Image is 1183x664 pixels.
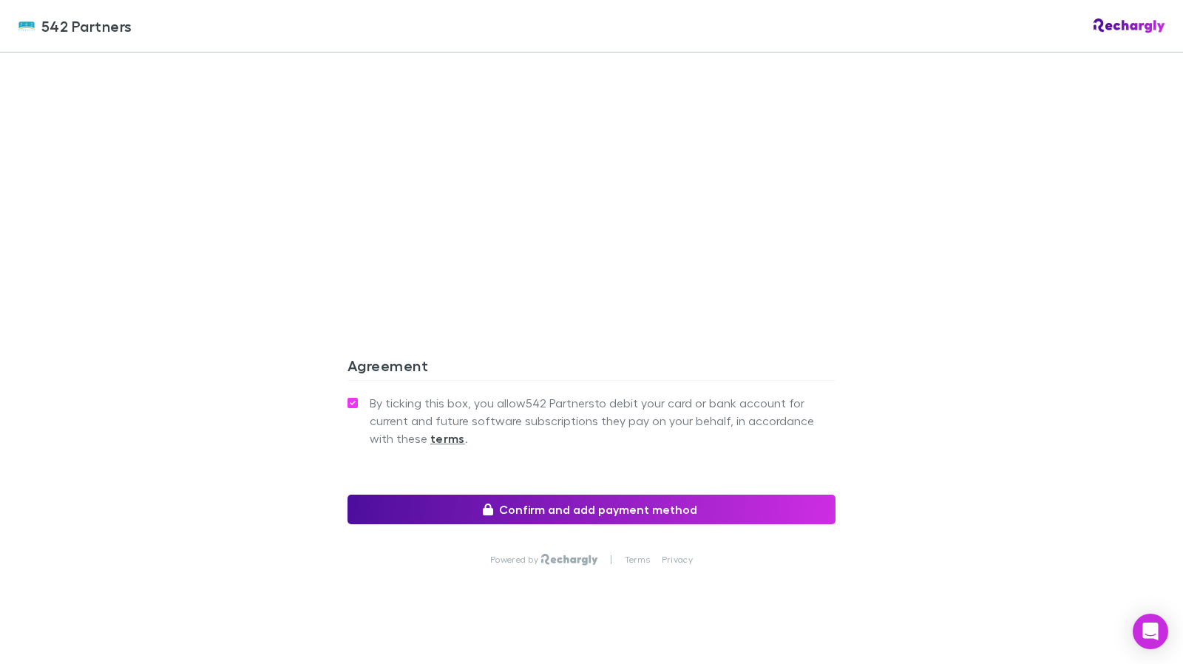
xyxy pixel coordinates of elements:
img: 542 Partners's Logo [18,17,35,35]
a: Terms [625,554,650,566]
span: 542 Partners [41,15,132,37]
button: Confirm and add payment method [348,495,835,524]
img: Rechargly Logo [541,554,598,566]
span: By ticking this box, you allow 542 Partners to debit your card or bank account for current and fu... [370,394,835,447]
h3: Agreement [348,356,835,380]
img: Rechargly Logo [1094,18,1165,33]
p: | [610,554,612,566]
p: Powered by [490,554,541,566]
div: Open Intercom Messenger [1133,614,1168,649]
a: Privacy [662,554,693,566]
strong: terms [430,431,465,446]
